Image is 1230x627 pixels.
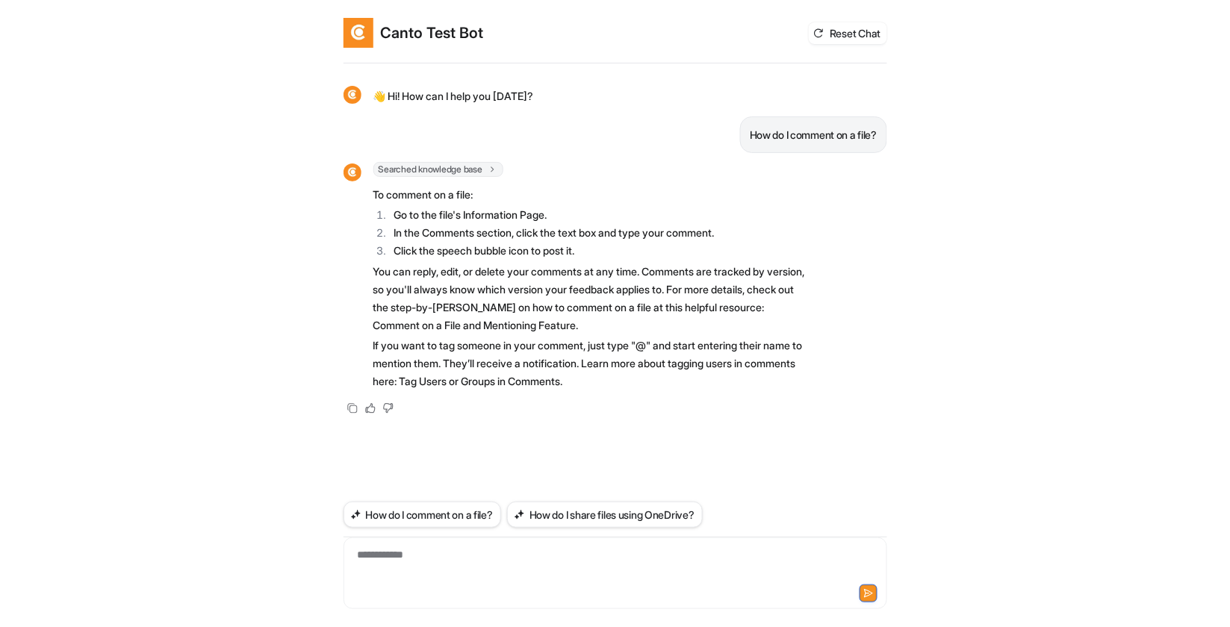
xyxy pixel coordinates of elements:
span: Searched knowledge base [373,162,503,177]
p: If you want to tag someone in your comment, just type "@" and start entering their name to mentio... [373,337,810,390]
button: How do I share files using OneDrive? [507,502,703,528]
li: Click the speech bubble icon to post it. [390,242,810,260]
h2: Canto Test Bot [381,22,484,43]
button: How do I comment on a file? [344,502,501,528]
li: In the Comments section, click the text box and type your comment. [390,224,810,242]
li: Go to the file's Information Page. [390,206,810,224]
p: You can reply, edit, or delete your comments at any time. Comments are tracked by version, so you... [373,263,810,334]
img: Widget [344,163,361,181]
p: To comment on a file: [373,186,810,204]
button: Reset Chat [809,22,886,44]
p: How do I comment on a file? [750,126,877,144]
img: Widget [344,18,373,48]
p: 👋 Hi! How can I help you [DATE]? [373,87,534,105]
img: Widget [344,86,361,104]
